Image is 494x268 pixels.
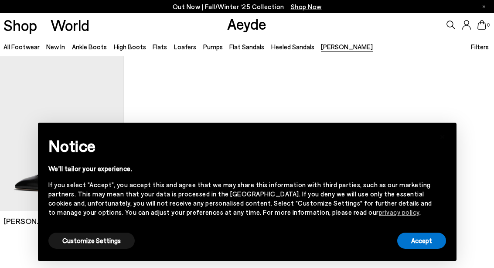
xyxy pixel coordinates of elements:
span: × [439,129,446,142]
div: If you select "Accept", you accept this and agree that we may share this information with third p... [48,180,432,217]
div: We'll tailor your experience. [48,164,432,173]
button: Close this notice [432,125,453,146]
h2: Notice [48,134,432,157]
button: Customize Settings [48,233,135,249]
button: Accept [397,233,446,249]
a: privacy policy [379,208,419,216]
